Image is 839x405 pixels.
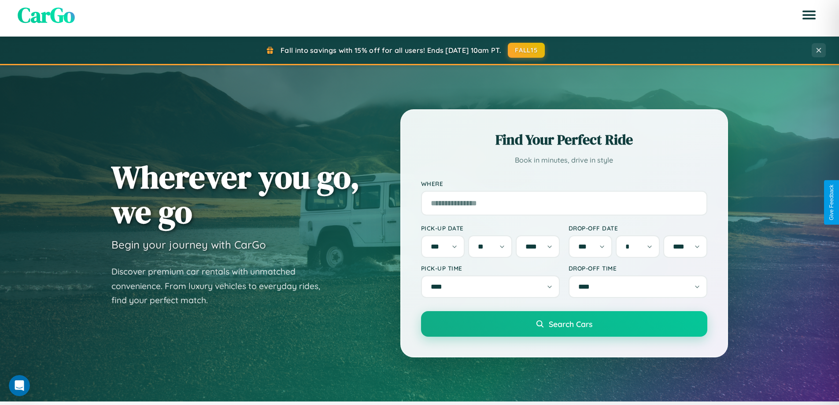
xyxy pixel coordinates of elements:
[421,180,707,187] label: Where
[281,46,501,55] span: Fall into savings with 15% off for all users! Ends [DATE] 10am PT.
[508,43,545,58] button: FALL15
[111,160,360,229] h1: Wherever you go, we go
[9,375,30,396] iframe: Intercom live chat
[421,311,707,337] button: Search Cars
[569,264,707,272] label: Drop-off Time
[828,185,835,220] div: Give Feedback
[111,238,266,251] h3: Begin your journey with CarGo
[111,264,332,308] p: Discover premium car rentals with unmatched convenience. From luxury vehicles to everyday rides, ...
[421,264,560,272] label: Pick-up Time
[421,130,707,149] h2: Find Your Perfect Ride
[569,224,707,232] label: Drop-off Date
[421,224,560,232] label: Pick-up Date
[421,154,707,167] p: Book in minutes, drive in style
[797,3,821,27] button: Open menu
[549,319,592,329] span: Search Cars
[18,0,75,30] span: CarGo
